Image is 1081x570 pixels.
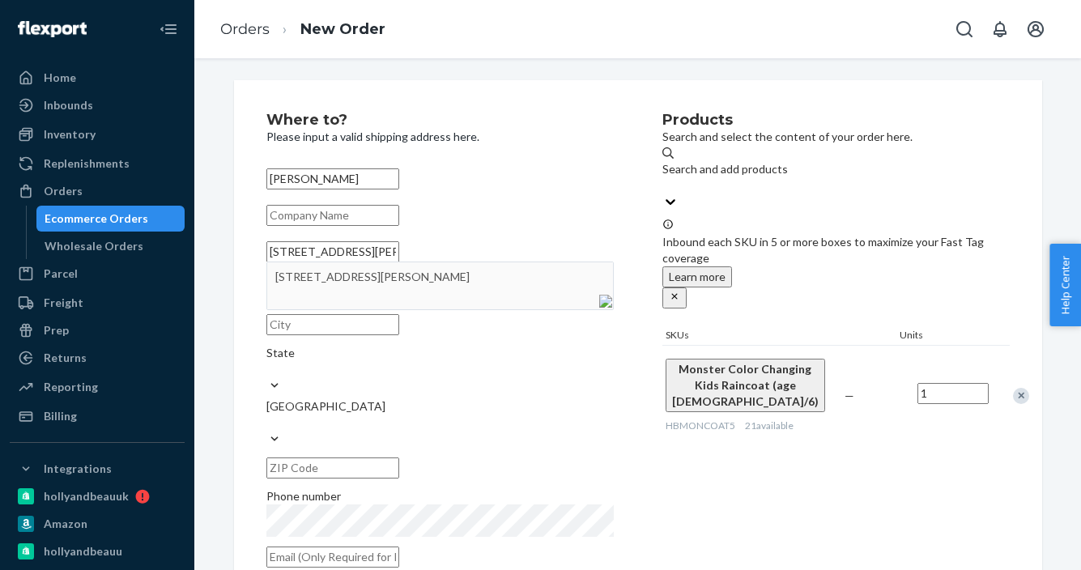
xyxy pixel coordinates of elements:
[44,322,69,338] div: Prep
[662,218,1010,308] div: Inbound each SKU in 5 or more boxes to maximize your Fast Tag coverage
[1019,13,1052,45] button: Open account menu
[266,241,399,262] input: [STREET_ADDRESS][PERSON_NAME]
[599,295,612,308] img: [object%20Module]
[10,261,185,287] a: Parcel
[266,361,268,377] input: State
[10,403,185,429] a: Billing
[45,238,143,254] div: Wholesale Orders
[10,317,185,343] a: Prep
[266,398,614,415] div: [GEOGRAPHIC_DATA]
[44,516,87,532] div: Amazon
[266,415,268,431] input: [GEOGRAPHIC_DATA]
[44,379,98,395] div: Reporting
[745,419,794,432] span: 21 available
[207,6,398,53] ol: breadcrumbs
[845,389,854,402] span: —
[266,457,399,479] input: ZIP Code
[662,266,732,287] button: Learn more
[44,155,130,172] div: Replenishments
[44,295,83,311] div: Freight
[44,70,76,86] div: Home
[44,183,83,199] div: Orders
[666,359,825,412] button: Monster Color Changing Kids Raincoat (age [DEMOGRAPHIC_DATA]/6)
[45,211,148,227] div: Ecommerce Orders
[917,383,989,404] input: Quantity
[10,290,185,316] a: Freight
[10,178,185,204] a: Orders
[672,362,819,408] span: Monster Color Changing Kids Raincoat (age [DEMOGRAPHIC_DATA]/6)
[10,374,185,400] a: Reporting
[44,543,122,559] div: hollyandbeauu
[662,113,1010,129] h2: Products
[44,488,129,504] div: hollyandbeauuk
[266,113,614,129] h2: Where to?
[1049,244,1081,326] button: Help Center
[10,92,185,118] a: Inbounds
[266,129,614,145] p: Please input a valid shipping address here.
[662,287,687,308] button: close
[266,168,399,189] input: First & Last Name
[10,511,185,537] a: Amazon
[10,65,185,91] a: Home
[44,126,96,142] div: Inventory
[44,266,78,282] div: Parcel
[36,233,185,259] a: Wholesale Orders
[44,408,77,424] div: Billing
[948,13,981,45] button: Open Search Box
[152,13,185,45] button: Close Navigation
[18,21,87,37] img: Flexport logo
[44,350,87,366] div: Returns
[266,489,341,503] span: Phone number
[266,205,399,226] input: Company Name
[220,20,270,38] a: Orders
[44,97,93,113] div: Inbounds
[10,456,185,482] button: Integrations
[10,483,185,509] a: hollyandbeauuk
[44,461,112,477] div: Integrations
[36,206,185,232] a: Ecommerce Orders
[662,129,1010,145] p: Search and select the content of your order here.
[266,547,399,568] input: Email (Only Required for International)
[300,20,385,38] a: New Order
[266,314,399,335] input: City
[1013,388,1029,404] div: Remove Item
[266,345,614,361] div: State
[275,262,605,291] div: [STREET_ADDRESS][PERSON_NAME]
[10,121,185,147] a: Inventory
[662,328,896,345] div: SKUs
[10,151,185,177] a: Replenishments
[10,345,185,371] a: Returns
[984,13,1016,45] button: Open notifications
[662,161,1010,177] div: Search and add products
[896,328,969,345] div: Units
[10,538,185,564] a: hollyandbeauu
[666,419,735,432] span: HBMONCOAT5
